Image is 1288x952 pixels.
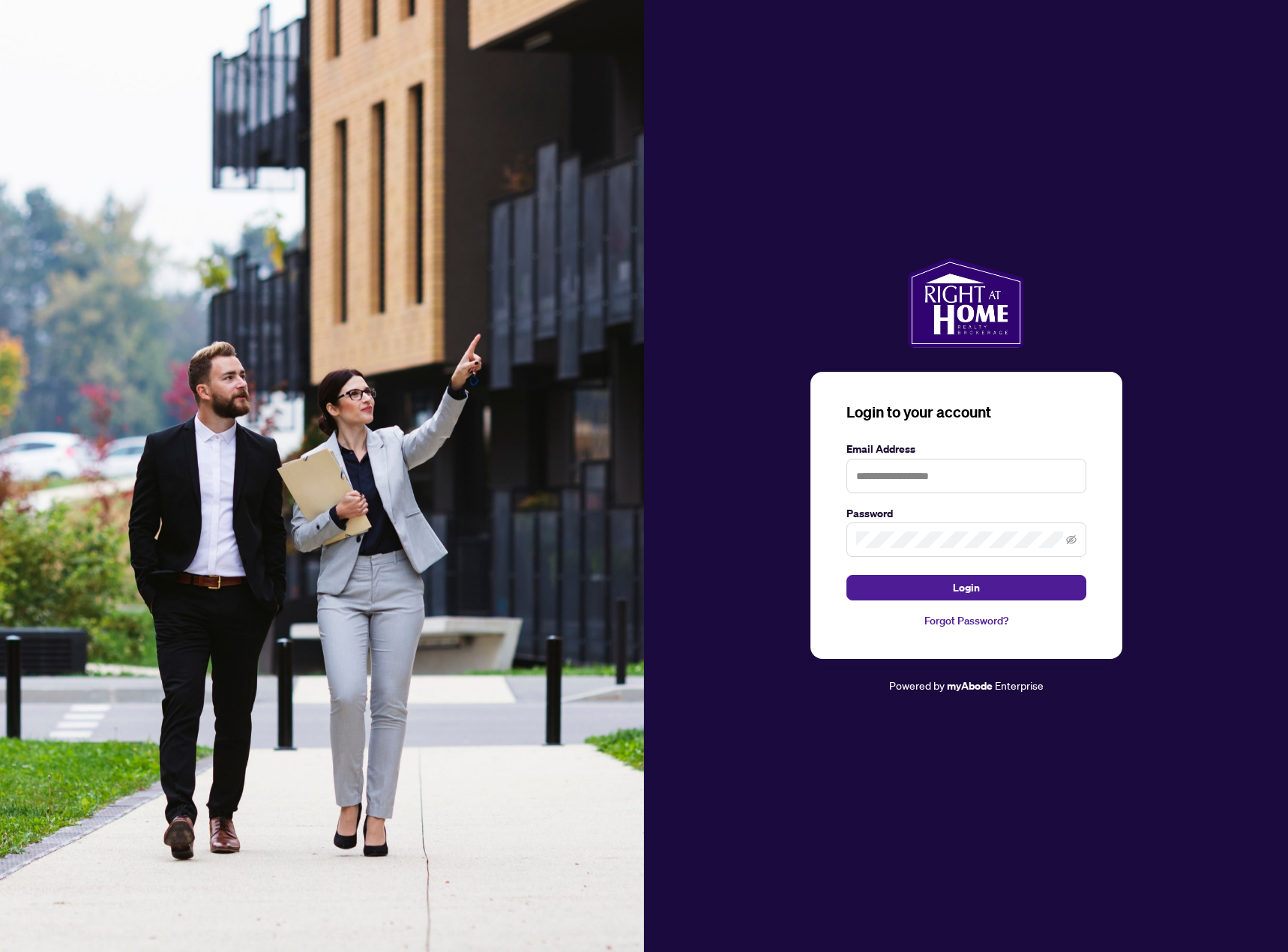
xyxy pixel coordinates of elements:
span: Login [953,576,980,600]
img: ma-logo [908,258,1024,348]
a: myAbode [947,678,993,694]
label: Password [846,505,1086,522]
button: Login [846,575,1086,600]
h3: Login to your account [846,402,1086,423]
span: eye-invisible [1066,534,1077,545]
a: Forgot Password? [846,612,1086,629]
span: Powered by [889,678,945,692]
span: Enterprise [995,678,1044,692]
label: Email Address [846,441,1086,457]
